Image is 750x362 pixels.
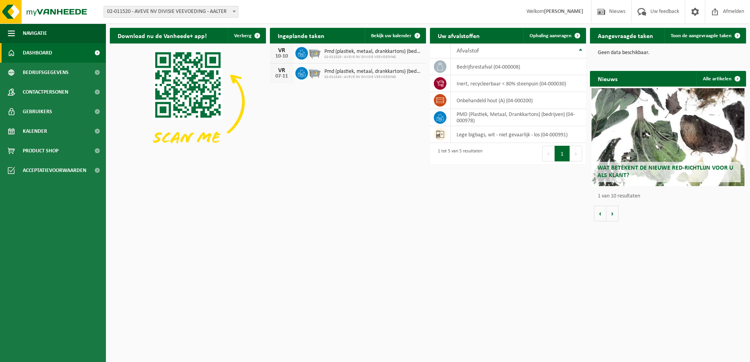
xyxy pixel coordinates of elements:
h2: Aangevraagde taken [590,28,661,43]
img: WB-2500-GAL-GY-01 [308,46,321,59]
span: Afvalstof [457,48,479,54]
a: Toon de aangevraagde taken [664,28,745,43]
h2: Download nu de Vanheede+ app! [110,28,215,43]
span: Ophaling aanvragen [530,33,572,38]
span: 02-011520 - AVEVE NV DIVISIE VEEVOEDING - AALTER [104,6,238,17]
img: WB-2500-GAL-GY-01 [308,66,321,79]
div: VR [274,47,289,54]
a: Ophaling aanvragen [523,28,585,43]
img: Download de VHEPlus App [110,43,266,161]
span: Toon de aangevraagde taken [671,33,732,38]
a: Wat betekent de nieuwe RED-richtlijn voor u als klant? [592,88,745,186]
span: Pmd (plastiek, metaal, drankkartons) (bedrijven) [324,49,422,55]
span: 02-011520 - AVEVE NV DIVISIE VEEVOEDING [324,55,422,60]
span: Navigatie [23,24,47,43]
button: Volgende [606,206,619,221]
span: Bedrijfsgegevens [23,63,69,82]
td: bedrijfsrestafval (04-000008) [451,58,586,75]
h2: Ingeplande taken [270,28,332,43]
h2: Uw afvalstoffen [430,28,488,43]
span: Verberg [234,33,251,38]
a: Bekijk uw kalender [365,28,425,43]
h2: Nieuws [590,71,625,86]
span: Acceptatievoorwaarden [23,161,86,180]
span: Kalender [23,121,47,141]
td: lege bigbags, wit - niet gevaarlijk - los (04-000991) [451,126,586,143]
span: 02-011520 - AVEVE NV DIVISIE VEEVOEDING [324,75,422,80]
div: 07-11 [274,74,289,79]
button: Vorige [594,206,606,221]
span: Dashboard [23,43,52,63]
span: Bekijk uw kalender [371,33,411,38]
span: Pmd (plastiek, metaal, drankkartons) (bedrijven) [324,69,422,75]
button: Previous [542,146,555,161]
span: Gebruikers [23,102,52,121]
button: Verberg [228,28,265,43]
a: Alle artikelen [697,71,745,87]
span: Product Shop [23,141,58,161]
td: inert, recycleerbaar < 80% steenpuin (04-000030) [451,75,586,92]
span: 02-011520 - AVEVE NV DIVISIE VEEVOEDING - AALTER [104,6,238,18]
div: 1 tot 5 van 5 resultaten [434,145,482,162]
td: PMD (Plastiek, Metaal, Drankkartons) (bedrijven) (04-000978) [451,109,586,126]
span: Contactpersonen [23,82,68,102]
strong: [PERSON_NAME] [544,9,583,14]
div: 10-10 [274,54,289,59]
span: Wat betekent de nieuwe RED-richtlijn voor u als klant? [597,165,733,179]
button: 1 [555,146,570,161]
p: 1 van 10 resultaten [598,194,742,199]
button: Next [570,146,582,161]
div: VR [274,67,289,74]
p: Geen data beschikbaar. [598,50,738,56]
td: onbehandeld hout (A) (04-000200) [451,92,586,109]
